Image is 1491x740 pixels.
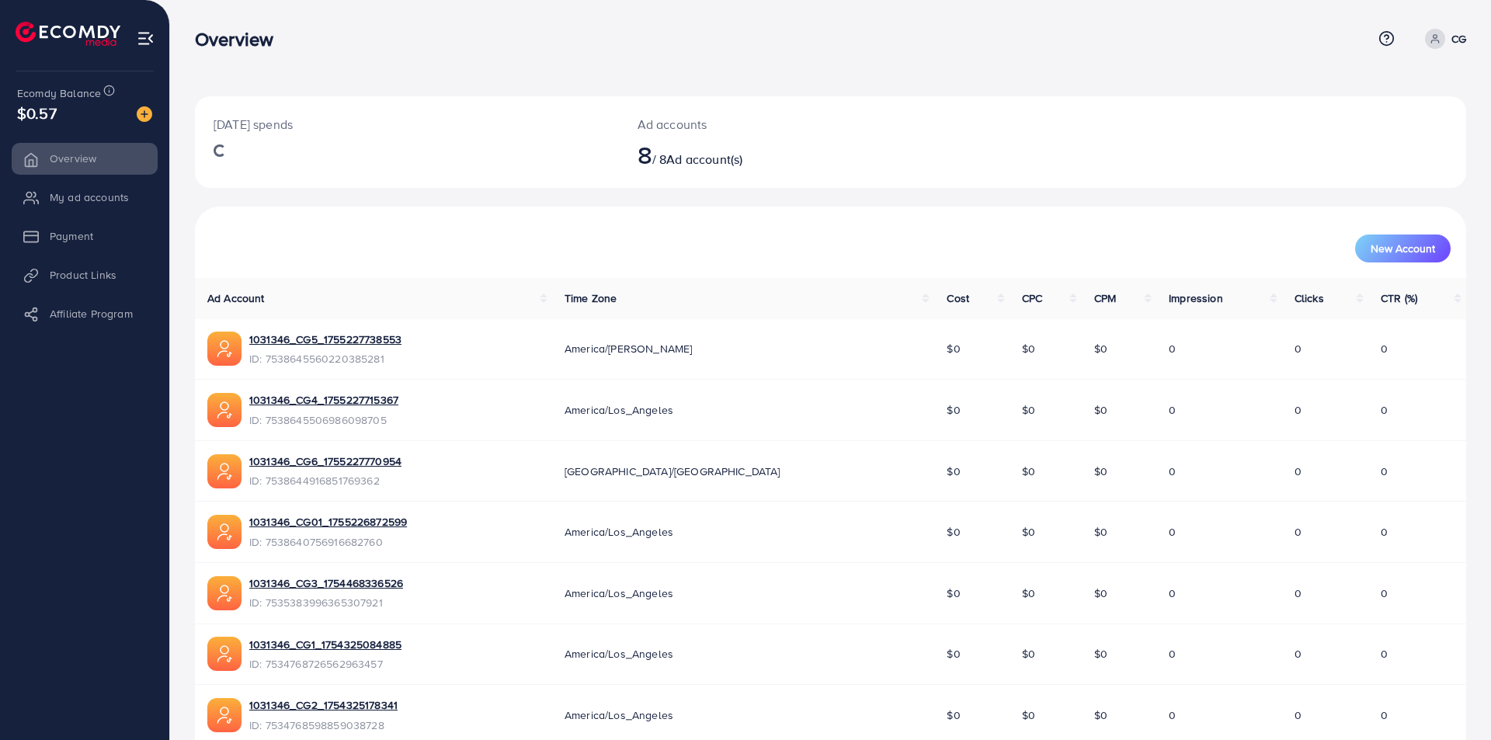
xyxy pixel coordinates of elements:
span: $0.57 [17,102,57,124]
img: ic-ads-acc.e4c84228.svg [207,454,242,488]
a: 1031346_CG4_1755227715367 [249,392,398,408]
span: $0 [947,646,960,662]
span: Time Zone [565,290,617,306]
span: $0 [1094,585,1107,601]
span: $0 [947,707,960,723]
span: 0 [1295,341,1302,356]
span: ID: 7534768598859038728 [249,717,398,733]
span: Impression [1169,290,1223,306]
img: ic-ads-acc.e4c84228.svg [207,515,242,549]
span: 0 [1295,464,1302,479]
a: 1031346_CG1_1754325084885 [249,637,401,652]
img: ic-ads-acc.e4c84228.svg [207,332,242,366]
span: 0 [1295,402,1302,418]
span: Ad Account [207,290,265,306]
span: $0 [947,402,960,418]
span: 0 [1169,646,1176,662]
img: ic-ads-acc.e4c84228.svg [207,576,242,610]
h2: / 8 [638,140,918,169]
button: New Account [1355,235,1451,262]
span: $0 [1022,341,1035,356]
span: America/Los_Angeles [565,585,673,601]
img: ic-ads-acc.e4c84228.svg [207,698,242,732]
span: $0 [947,585,960,601]
span: 0 [1169,402,1176,418]
span: Ad account(s) [666,151,742,168]
span: America/Los_Angeles [565,524,673,540]
span: ID: 7538644916851769362 [249,473,401,488]
span: 0 [1381,341,1388,356]
span: 8 [638,137,652,172]
span: $0 [947,524,960,540]
span: ID: 7538645560220385281 [249,351,401,367]
span: ID: 7535383996365307921 [249,595,403,610]
span: ID: 7534768726562963457 [249,656,401,672]
p: Ad accounts [638,115,918,134]
img: ic-ads-acc.e4c84228.svg [207,393,242,427]
span: 0 [1381,524,1388,540]
span: 0 [1381,402,1388,418]
span: 0 [1295,707,1302,723]
span: 0 [1169,707,1176,723]
span: CPM [1094,290,1116,306]
h3: Overview [195,28,286,50]
a: 1031346_CG3_1754468336526 [249,575,403,591]
span: 0 [1169,524,1176,540]
span: America/[PERSON_NAME] [565,341,692,356]
img: ic-ads-acc.e4c84228.svg [207,637,242,671]
span: Ecomdy Balance [17,85,101,101]
span: 0 [1381,585,1388,601]
img: menu [137,30,155,47]
a: CG [1419,29,1466,49]
a: 1031346_CG01_1755226872599 [249,514,407,530]
span: America/Los_Angeles [565,646,673,662]
span: $0 [1094,707,1107,723]
span: New Account [1371,243,1435,254]
span: $0 [1022,464,1035,479]
p: CG [1451,30,1466,48]
span: ID: 7538645506986098705 [249,412,398,428]
span: 0 [1381,646,1388,662]
span: $0 [1094,464,1107,479]
span: [GEOGRAPHIC_DATA]/[GEOGRAPHIC_DATA] [565,464,780,479]
p: [DATE] spends [214,115,600,134]
span: ID: 7538640756916682760 [249,534,407,550]
span: $0 [1022,707,1035,723]
a: 1031346_CG5_1755227738553 [249,332,401,347]
span: $0 [1022,585,1035,601]
span: $0 [1094,524,1107,540]
span: 0 [1295,585,1302,601]
span: 0 [1169,464,1176,479]
span: 0 [1381,464,1388,479]
span: CTR (%) [1381,290,1417,306]
span: CPC [1022,290,1042,306]
span: 0 [1169,341,1176,356]
span: Clicks [1295,290,1324,306]
span: $0 [1022,646,1035,662]
img: logo [16,22,120,46]
span: $0 [1022,524,1035,540]
img: image [137,106,152,122]
span: $0 [1094,341,1107,356]
a: 1031346_CG6_1755227770954 [249,453,401,469]
span: $0 [947,464,960,479]
span: 0 [1295,646,1302,662]
span: $0 [947,341,960,356]
span: America/Los_Angeles [565,707,673,723]
span: Cost [947,290,969,306]
span: $0 [1094,402,1107,418]
span: $0 [1094,646,1107,662]
a: 1031346_CG2_1754325178341 [249,697,398,713]
span: 0 [1295,524,1302,540]
span: 0 [1169,585,1176,601]
span: 0 [1381,707,1388,723]
span: America/Los_Angeles [565,402,673,418]
span: $0 [1022,402,1035,418]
